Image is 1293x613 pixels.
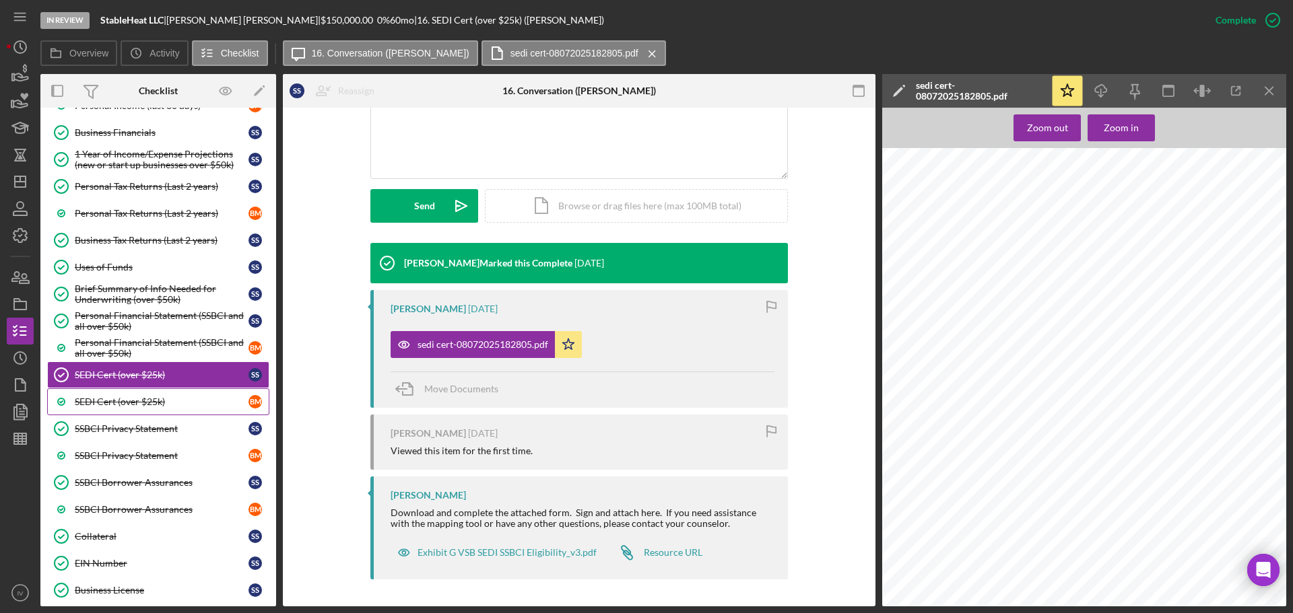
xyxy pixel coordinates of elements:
[47,442,269,469] a: SSBCI Privacy StatementBM
[75,558,248,569] div: EIN Number
[248,153,262,166] div: S S
[391,331,582,358] button: sedi cert-08072025182805.pdf
[17,589,24,597] text: IV
[1027,114,1068,141] div: Zoom out
[1104,114,1139,141] div: Zoom in
[75,310,248,332] div: Personal Financial Statement (SSBCI and all over $50k)
[1202,7,1286,34] button: Complete
[391,428,466,439] div: [PERSON_NAME]
[391,445,533,456] div: Viewed this item for the first time.
[283,77,388,104] button: SSReassign
[468,428,498,439] time: 2025-08-06 23:25
[1014,114,1081,141] button: Zoom out
[248,341,262,355] div: B M
[510,48,638,59] label: sedi cert-08072025182805.pdf
[47,577,269,604] a: Business LicenseSS
[47,334,269,361] a: Personal Financial Statement (SSBCI and all over $50k)BM
[248,126,262,139] div: S S
[610,539,702,566] a: Resource URL
[75,531,248,542] div: Collateral
[75,423,248,434] div: SSBCI Privacy Statement
[166,15,321,26] div: [PERSON_NAME] [PERSON_NAME] |
[40,40,117,66] button: Overview
[502,85,656,96] div: 16. Conversation ([PERSON_NAME])
[75,504,248,515] div: SSBCI Borrower Assurances
[377,15,390,26] div: 0 %
[47,388,269,415] a: SEDI Cert (over $25k)BM
[75,208,248,219] div: Personal Tax Returns (Last 2 years)
[248,368,262,382] div: S S
[574,258,604,268] time: 2025-08-08 15:14
[424,383,498,394] span: Move Documents
[75,396,248,407] div: SEDI Cert (over $25k)
[418,339,548,350] div: sedi cert-08072025182805.pdf
[7,579,34,606] button: IV
[192,40,268,66] button: Checklist
[370,189,478,223] button: Send
[390,15,414,26] div: 60 mo
[248,530,262,543] div: S S
[47,308,269,334] a: Personal Financial Statement (SSBCI and all over $50k)SS
[290,83,304,98] div: S S
[47,281,269,308] a: Brief Summary of Info Needed for Underwriting (over $50k)SS
[100,14,164,26] b: StableHeat LLC
[391,539,603,566] button: Exhibit G VSB SEDI SSBCI Eligibility_v3.pdf
[248,233,262,247] div: S S
[248,287,262,301] div: S S
[248,449,262,462] div: B M
[248,260,262,274] div: S S
[221,48,259,59] label: Checklist
[644,547,702,558] div: Resource URL
[75,283,248,305] div: Brief Summary of Info Needed for Underwriting (over $50k)
[100,15,166,26] div: |
[75,337,248,359] div: Personal Financial Statement (SSBCI and all over $50k)
[418,547,597,558] div: Exhibit G VSB SEDI SSBCI Eligibility_v3.pdf
[47,200,269,227] a: Personal Tax Returns (Last 2 years)BM
[248,422,262,435] div: S S
[1247,554,1280,586] div: Open Intercom Messenger
[47,173,269,200] a: Personal Tax Returns (Last 2 years)SS
[47,146,269,173] a: 1 Year of Income/Expense Projections (new or start up businesses over $50k)SS
[75,262,248,273] div: Uses of Funds
[47,523,269,550] a: CollateralSS
[75,235,248,246] div: Business Tax Returns (Last 2 years)
[47,254,269,281] a: Uses of FundsSS
[75,450,248,461] div: SSBCI Privacy Statement
[248,314,262,328] div: S S
[75,369,248,380] div: SEDI Cert (over $25k)
[916,80,1044,102] div: sedi cert-08072025182805.pdf
[248,556,262,570] div: S S
[391,507,774,529] div: Download and complete the attached form. Sign and attach here. If you need assistance with the ma...
[338,77,374,104] div: Reassign
[404,258,572,268] div: [PERSON_NAME] Marked this Complete
[139,85,178,96] div: Checklist
[75,149,248,170] div: 1 Year of Income/Expense Projections (new or start up businesses over $50k)
[312,48,469,59] label: 16. Conversation ([PERSON_NAME])
[150,48,179,59] label: Activity
[468,303,498,314] time: 2025-08-07 22:43
[482,40,666,66] button: sedi cert-08072025182805.pdf
[69,48,108,59] label: Overview
[47,496,269,523] a: SSBCI Borrower AssurancesBM
[47,227,269,254] a: Business Tax Returns (Last 2 years)SS
[248,180,262,193] div: S S
[283,40,478,66] button: 16. Conversation ([PERSON_NAME])
[47,469,269,496] a: SSBCI Borrower AssurancesSS
[47,361,269,388] a: SEDI Cert (over $25k)SS
[75,127,248,138] div: Business Financials
[414,15,604,26] div: | 16. SEDI Cert (over $25k) ([PERSON_NAME])
[40,12,90,29] div: In Review
[391,490,466,501] div: [PERSON_NAME]
[1088,114,1155,141] button: Zoom in
[1216,7,1256,34] div: Complete
[75,181,248,192] div: Personal Tax Returns (Last 2 years)
[248,503,262,516] div: B M
[414,189,435,223] div: Send
[391,372,512,406] button: Move Documents
[248,476,262,489] div: S S
[47,119,269,146] a: Business FinancialsSS
[75,477,248,488] div: SSBCI Borrower Assurances
[321,15,377,26] div: $150,000.00
[248,395,262,408] div: B M
[47,415,269,442] a: SSBCI Privacy StatementSS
